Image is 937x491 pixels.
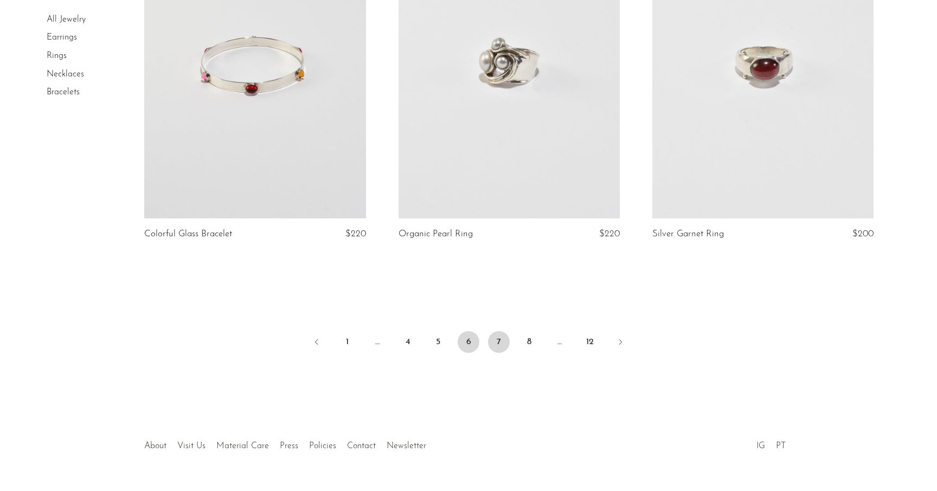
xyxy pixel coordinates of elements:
a: 8 [518,331,540,353]
a: 5 [427,331,449,353]
span: $220 [345,229,366,238]
a: Silver Garnet Ring [652,229,724,239]
ul: Quick links [139,433,432,454]
a: Previous [306,331,328,355]
a: Bracelets [47,88,80,96]
a: Next [609,331,631,355]
a: All Jewelry [47,15,86,24]
span: … [549,331,570,353]
a: Earrings [47,34,77,42]
span: … [367,331,388,353]
a: About [144,442,166,450]
a: 7 [488,331,510,353]
a: Policies [309,442,336,450]
a: Visit Us [177,442,206,450]
a: Contact [347,442,376,450]
a: 12 [579,331,601,353]
a: IG [756,442,765,450]
a: PT [776,442,786,450]
a: Necklaces [47,70,84,79]
ul: Social Medias [751,433,791,454]
a: 1 [336,331,358,353]
a: Rings [47,51,67,60]
span: $220 [599,229,620,238]
a: Colorful Glass Bracelet [144,229,232,239]
a: Organic Pearl Ring [399,229,473,239]
span: $200 [852,229,874,238]
a: Material Care [216,442,269,450]
span: 6 [458,331,479,353]
a: Press [280,442,298,450]
a: 4 [397,331,419,353]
